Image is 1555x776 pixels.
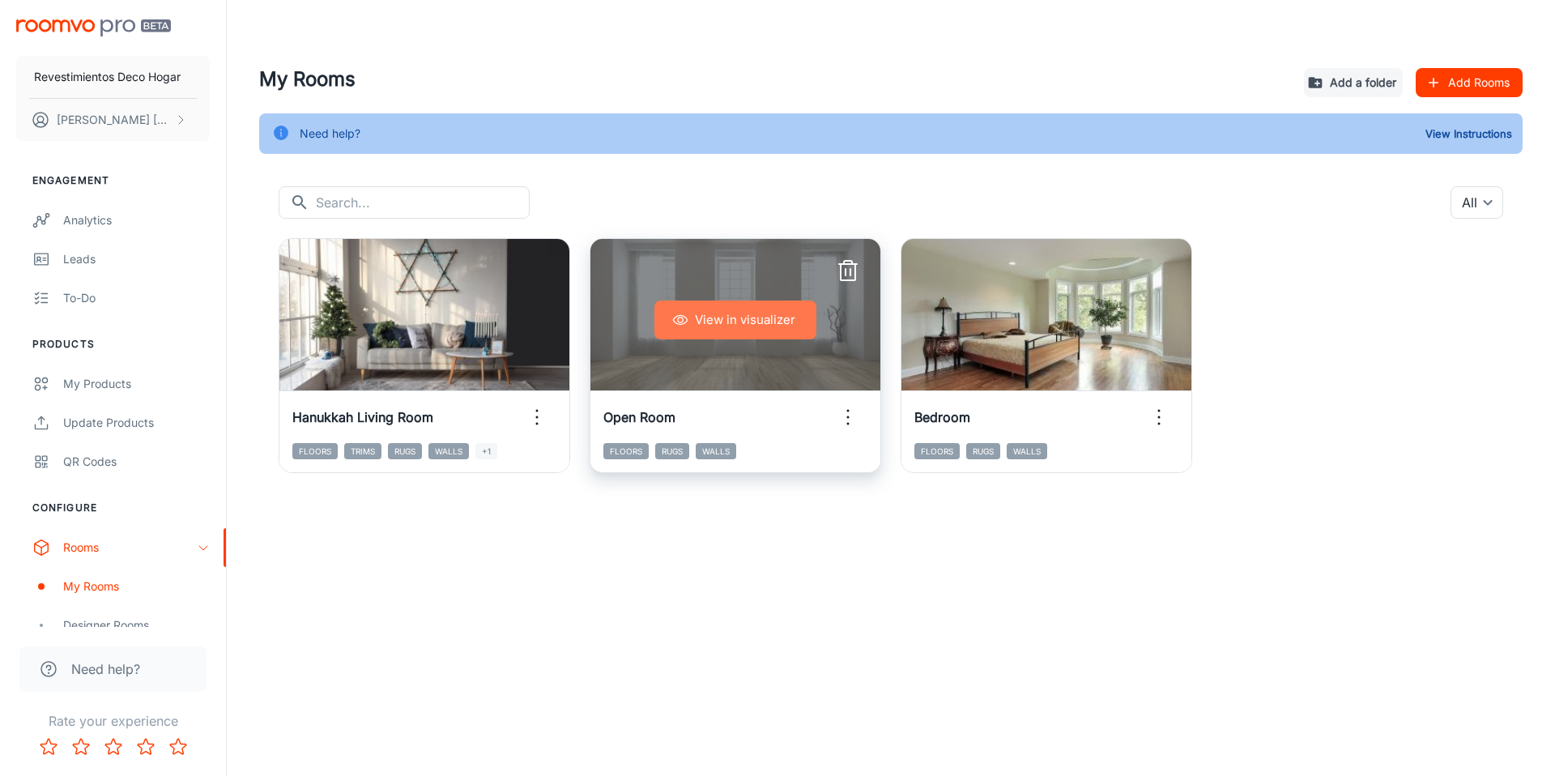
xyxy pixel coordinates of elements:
[1304,68,1403,97] button: Add a folder
[1421,122,1516,146] button: View Instructions
[344,443,381,459] span: Trims
[63,453,210,471] div: QR Codes
[63,211,210,229] div: Analytics
[603,443,649,459] span: Floors
[63,414,210,432] div: Update Products
[1451,186,1503,219] div: All
[34,68,181,86] p: Revestimientos Deco Hogar
[63,289,210,307] div: To-do
[57,111,171,129] p: [PERSON_NAME] [PERSON_NAME]
[428,443,469,459] span: Walls
[475,443,497,459] span: +1
[914,407,970,427] h6: Bedroom
[696,443,736,459] span: Walls
[300,118,360,149] div: Need help?
[654,301,816,339] button: View in visualizer
[63,539,197,556] div: Rooms
[388,443,422,459] span: Rugs
[1007,443,1047,459] span: Walls
[655,443,689,459] span: Rugs
[914,443,960,459] span: Floors
[966,443,1000,459] span: Rugs
[603,407,675,427] h6: Open Room
[16,19,171,36] img: Roomvo PRO Beta
[16,99,210,141] button: [PERSON_NAME] [PERSON_NAME]
[16,56,210,98] button: Revestimientos Deco Hogar
[259,65,1291,94] h4: My Rooms
[63,375,210,393] div: My Products
[63,250,210,268] div: Leads
[292,443,338,459] span: Floors
[1416,68,1523,97] button: Add Rooms
[292,407,433,427] h6: Hanukkah Living Room
[316,186,530,219] input: Search...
